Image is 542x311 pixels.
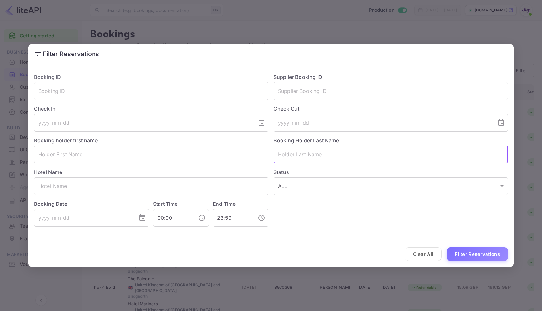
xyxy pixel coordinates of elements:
[255,116,268,129] button: Choose date
[34,200,149,208] label: Booking Date
[274,82,508,100] input: Supplier Booking ID
[274,114,492,132] input: yyyy-mm-dd
[255,211,268,224] button: Choose time, selected time is 11:59 PM
[274,177,508,195] div: ALL
[34,105,268,113] label: Check In
[34,177,268,195] input: Hotel Name
[34,146,268,163] input: Holder First Name
[136,211,149,224] button: Choose date
[34,169,62,175] label: Hotel Name
[34,74,61,80] label: Booking ID
[274,74,322,80] label: Supplier Booking ID
[495,116,507,129] button: Choose date
[405,247,442,261] button: Clear All
[34,137,98,144] label: Booking holder first name
[34,114,253,132] input: yyyy-mm-dd
[196,211,208,224] button: Choose time, selected time is 12:00 AM
[274,137,339,144] label: Booking Holder Last Name
[153,201,178,207] label: Start Time
[34,209,133,227] input: yyyy-mm-dd
[213,201,236,207] label: End Time
[28,44,514,64] h2: Filter Reservations
[274,105,508,113] label: Check Out
[447,247,508,261] button: Filter Reservations
[274,168,508,176] label: Status
[213,209,253,227] input: hh:mm
[274,146,508,163] input: Holder Last Name
[34,82,268,100] input: Booking ID
[153,209,193,227] input: hh:mm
